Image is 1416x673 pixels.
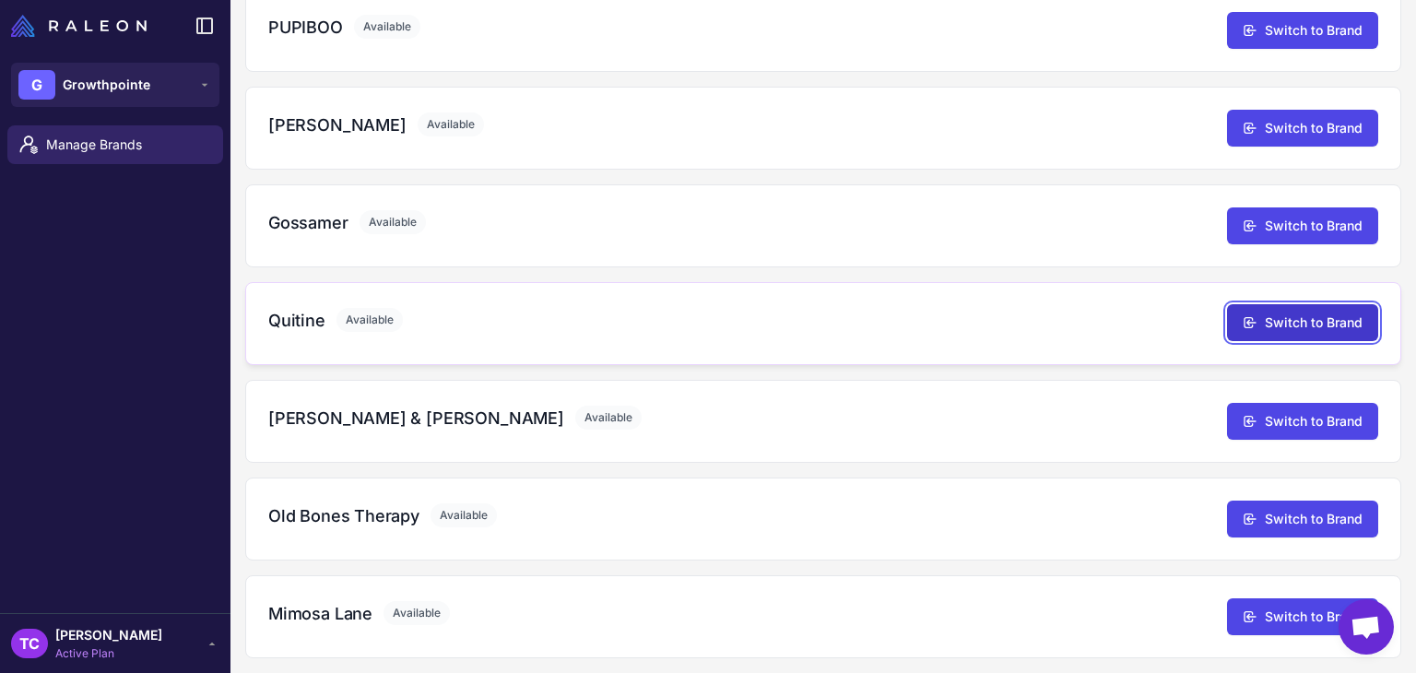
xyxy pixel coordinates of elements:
[268,601,372,626] h3: Mimosa Lane
[268,210,348,235] h3: Gossamer
[431,503,497,527] span: Available
[268,112,407,137] h3: [PERSON_NAME]
[63,75,150,95] span: Growthpointe
[7,125,223,164] a: Manage Brands
[1227,207,1378,244] button: Switch to Brand
[418,112,484,136] span: Available
[1227,403,1378,440] button: Switch to Brand
[268,15,343,40] h3: PUPIBOO
[18,70,55,100] div: G
[11,63,219,107] button: GGrowthpointe
[46,135,208,155] span: Manage Brands
[383,601,450,625] span: Available
[11,15,147,37] img: Raleon Logo
[55,645,162,662] span: Active Plan
[575,406,642,430] span: Available
[55,625,162,645] span: [PERSON_NAME]
[1227,304,1378,341] button: Switch to Brand
[1227,501,1378,537] button: Switch to Brand
[268,406,564,431] h3: [PERSON_NAME] & [PERSON_NAME]
[1227,110,1378,147] button: Switch to Brand
[336,308,403,332] span: Available
[354,15,420,39] span: Available
[268,308,325,333] h3: Quitine
[1339,599,1394,655] a: Open chat
[11,629,48,658] div: TC
[268,503,419,528] h3: Old Bones Therapy
[360,210,426,234] span: Available
[1227,12,1378,49] button: Switch to Brand
[1227,598,1378,635] button: Switch to Brand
